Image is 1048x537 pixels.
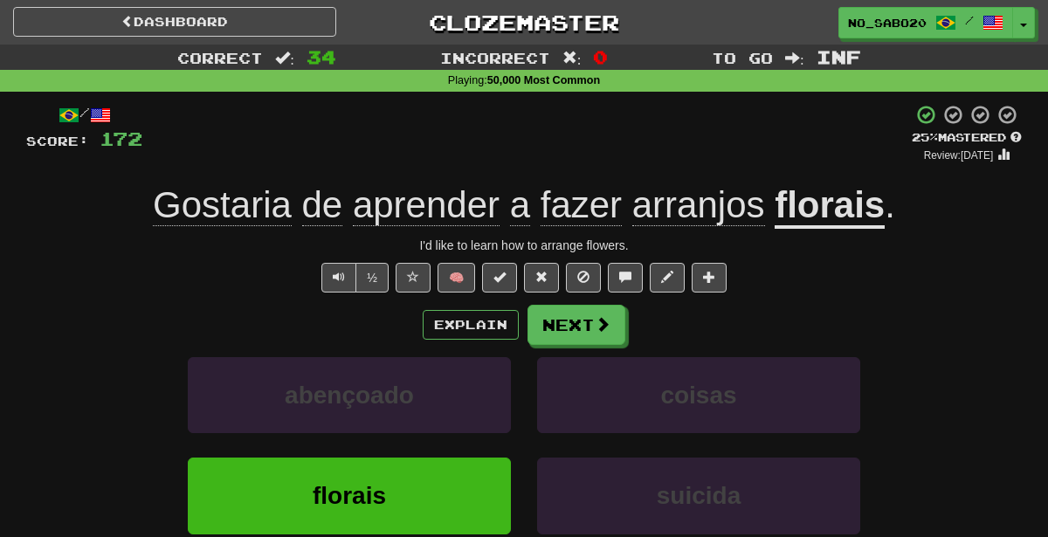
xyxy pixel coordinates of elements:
button: Add to collection (alt+a) [692,263,727,293]
span: aprender [353,184,500,226]
button: ½ [355,263,389,293]
button: florais [188,458,511,534]
u: florais [775,184,885,229]
span: Score: [26,134,89,148]
button: Discuss sentence (alt+u) [608,263,643,293]
span: 172 [100,127,142,149]
div: Mastered [912,130,1022,146]
button: 🧠 [438,263,475,293]
span: Correct [177,49,263,66]
span: suicida [657,482,741,509]
button: suicida [537,458,860,534]
span: abençoado [285,382,414,409]
span: de [302,184,343,226]
button: Favorite sentence (alt+f) [396,263,431,293]
button: Reset to 0% Mastered (alt+r) [524,263,559,293]
span: : [785,51,804,65]
button: Ignore sentence (alt+i) [566,263,601,293]
span: arranjos [632,184,765,226]
a: Dashboard [13,7,336,37]
span: : [562,51,582,65]
small: Review: [DATE] [924,149,994,162]
span: Incorrect [440,49,550,66]
button: Edit sentence (alt+d) [650,263,685,293]
span: . [885,184,895,225]
div: Text-to-speech controls [318,263,389,293]
strong: 50,000 Most Common [487,74,600,86]
span: Inf [817,46,861,67]
a: No_Sabo20 / [838,7,1013,38]
button: coisas [537,357,860,433]
div: / [26,104,142,126]
span: No_Sabo20 [848,15,927,31]
span: a [510,184,530,226]
button: Explain [423,310,519,340]
a: Clozemaster [362,7,686,38]
button: Set this sentence to 100% Mastered (alt+m) [482,263,517,293]
span: / [965,14,974,26]
span: florais [313,482,386,509]
span: 25 % [912,130,938,144]
span: To go [712,49,773,66]
button: Play sentence audio (ctl+space) [321,263,356,293]
span: Gostaria [153,184,292,226]
button: abençoado [188,357,511,433]
button: Next [527,305,625,345]
span: fazer [541,184,622,226]
span: coisas [660,382,736,409]
span: : [275,51,294,65]
span: 34 [307,46,336,67]
span: 0 [593,46,608,67]
div: I'd like to learn how to arrange flowers. [26,237,1022,254]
